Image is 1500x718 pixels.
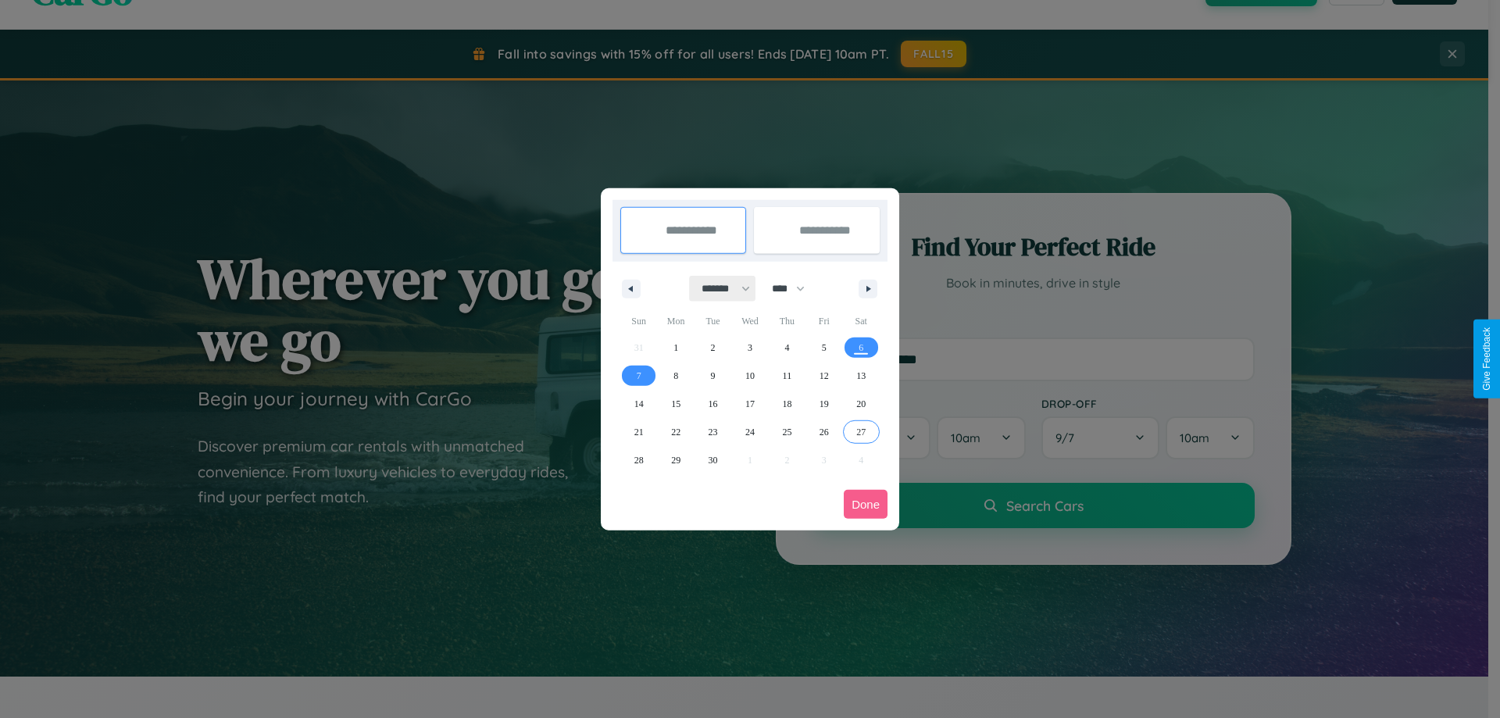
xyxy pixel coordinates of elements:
span: 28 [634,446,644,474]
span: 7 [637,362,641,390]
button: 12 [805,362,842,390]
span: Sun [620,309,657,334]
button: 21 [620,418,657,446]
button: 24 [731,418,768,446]
span: 6 [859,334,863,362]
button: 29 [657,446,694,474]
span: 5 [822,334,827,362]
span: Wed [731,309,768,334]
button: 23 [695,418,731,446]
span: Fri [805,309,842,334]
button: 19 [805,390,842,418]
button: 14 [620,390,657,418]
button: Done [844,490,887,519]
button: 25 [769,418,805,446]
span: 24 [745,418,755,446]
button: 26 [805,418,842,446]
span: 1 [673,334,678,362]
button: 6 [843,334,880,362]
button: 20 [843,390,880,418]
span: 26 [820,418,829,446]
button: 3 [731,334,768,362]
span: 22 [671,418,680,446]
button: 22 [657,418,694,446]
span: 27 [856,418,866,446]
button: 4 [769,334,805,362]
span: 16 [709,390,718,418]
span: 17 [745,390,755,418]
button: 28 [620,446,657,474]
button: 16 [695,390,731,418]
span: 29 [671,446,680,474]
span: 9 [711,362,716,390]
span: 21 [634,418,644,446]
span: 19 [820,390,829,418]
span: 14 [634,390,644,418]
button: 2 [695,334,731,362]
button: 8 [657,362,694,390]
button: 7 [620,362,657,390]
span: 20 [856,390,866,418]
span: Mon [657,309,694,334]
button: 11 [769,362,805,390]
span: 13 [856,362,866,390]
button: 10 [731,362,768,390]
span: Sat [843,309,880,334]
button: 17 [731,390,768,418]
span: 23 [709,418,718,446]
button: 18 [769,390,805,418]
span: 11 [783,362,792,390]
span: 3 [748,334,752,362]
button: 15 [657,390,694,418]
span: Tue [695,309,731,334]
span: 30 [709,446,718,474]
span: 15 [671,390,680,418]
span: 4 [784,334,789,362]
span: 12 [820,362,829,390]
button: 13 [843,362,880,390]
span: Thu [769,309,805,334]
span: 8 [673,362,678,390]
button: 5 [805,334,842,362]
button: 30 [695,446,731,474]
span: 18 [782,390,791,418]
span: 25 [782,418,791,446]
div: Give Feedback [1481,327,1492,391]
span: 2 [711,334,716,362]
button: 1 [657,334,694,362]
button: 27 [843,418,880,446]
button: 9 [695,362,731,390]
span: 10 [745,362,755,390]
